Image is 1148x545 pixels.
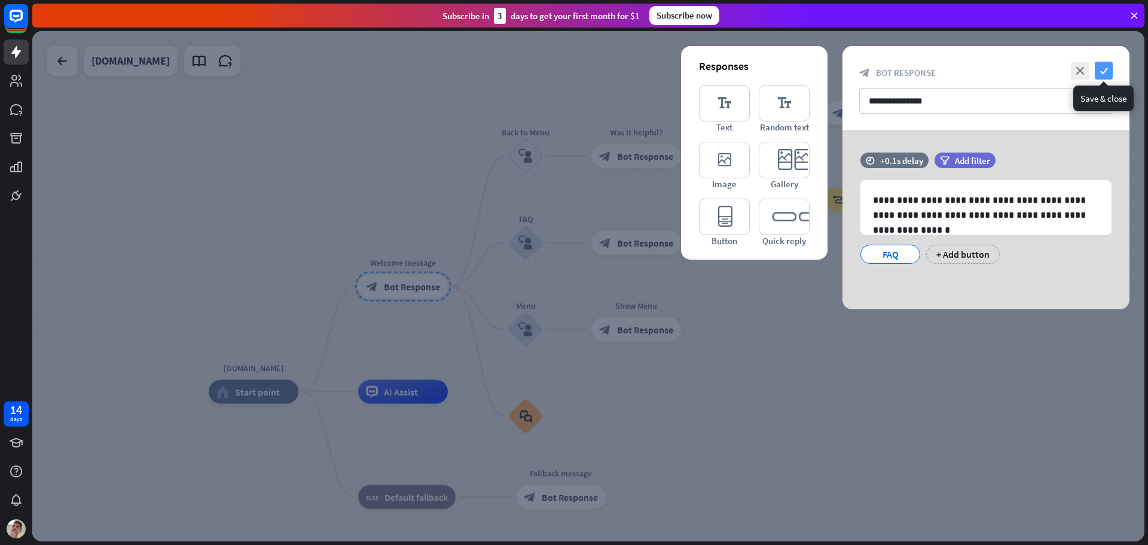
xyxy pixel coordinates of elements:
div: days [10,415,22,424]
a: 14 days [4,401,29,427]
div: FAQ [871,245,910,263]
div: 14 [10,404,22,415]
div: + Add button [926,245,1000,264]
i: filter [940,156,949,165]
span: Add filter [955,155,990,166]
div: +0.1s delay [880,155,923,166]
i: check [1095,62,1113,80]
div: Subscribe in days to get your first month for $1 [442,8,640,24]
div: 3 [494,8,506,24]
button: Open LiveChat chat widget [10,5,45,41]
i: close [1071,62,1089,80]
div: Subscribe now [649,6,719,25]
span: Bot Response [876,67,936,78]
i: time [866,156,875,165]
i: block_bot_response [859,68,870,78]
